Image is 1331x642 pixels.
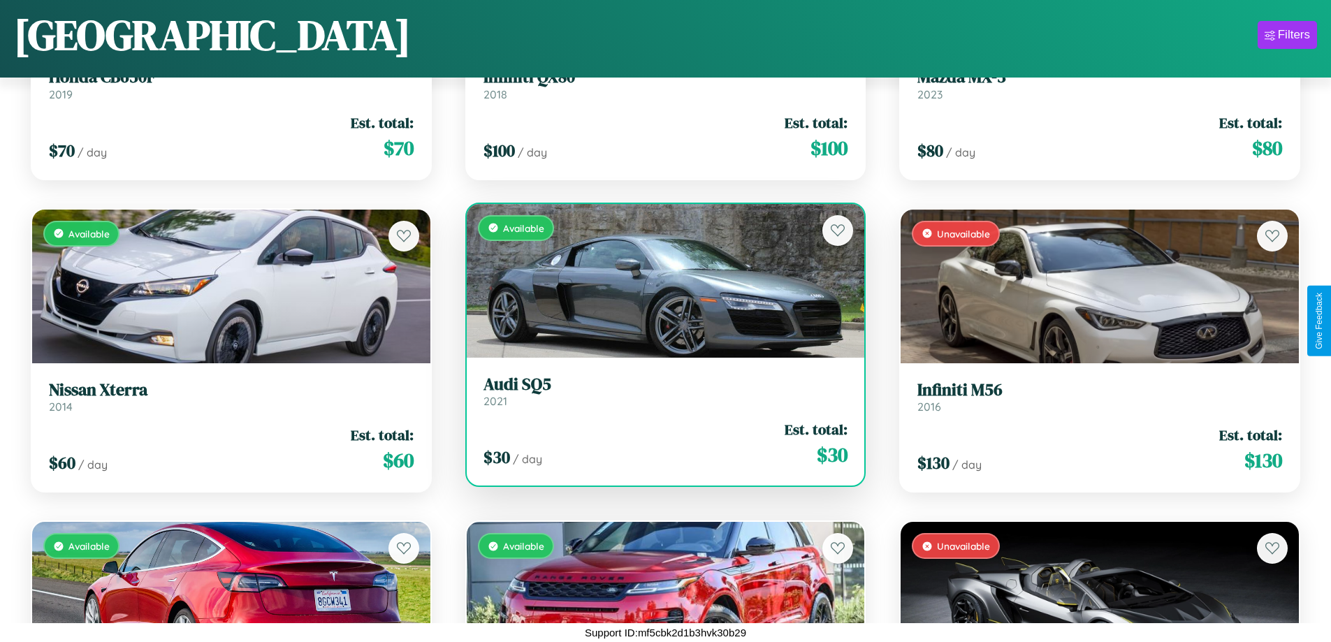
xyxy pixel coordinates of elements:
[917,400,941,414] span: 2016
[1244,446,1282,474] span: $ 130
[49,380,414,414] a: Nissan Xterra2014
[917,67,1282,87] h3: Mazda MX-3
[503,540,544,552] span: Available
[1219,425,1282,445] span: Est. total:
[585,623,746,642] p: Support ID: mf5cbk2d1b3hvk30b29
[1219,112,1282,133] span: Est. total:
[78,458,108,472] span: / day
[785,419,848,439] span: Est. total:
[49,139,75,162] span: $ 70
[1314,293,1324,349] div: Give Feedback
[785,112,848,133] span: Est. total:
[917,87,943,101] span: 2023
[483,67,848,101] a: Infiniti QX802018
[917,67,1282,101] a: Mazda MX-32023
[483,139,515,162] span: $ 100
[917,380,1282,414] a: Infiniti M562016
[49,67,414,101] a: Honda CB650F2019
[483,394,507,408] span: 2021
[817,441,848,469] span: $ 30
[483,374,848,395] h3: Audi SQ5
[14,6,411,64] h1: [GEOGRAPHIC_DATA]
[78,145,107,159] span: / day
[49,400,73,414] span: 2014
[917,451,950,474] span: $ 130
[1278,28,1310,42] div: Filters
[937,228,990,240] span: Unavailable
[937,540,990,552] span: Unavailable
[49,67,414,87] h3: Honda CB650F
[518,145,547,159] span: / day
[946,145,975,159] span: / day
[483,67,848,87] h3: Infiniti QX80
[68,228,110,240] span: Available
[384,134,414,162] span: $ 70
[68,540,110,552] span: Available
[483,446,510,469] span: $ 30
[810,134,848,162] span: $ 100
[483,87,507,101] span: 2018
[917,380,1282,400] h3: Infiniti M56
[1258,21,1317,49] button: Filters
[483,374,848,409] a: Audi SQ52021
[49,87,73,101] span: 2019
[1252,134,1282,162] span: $ 80
[351,425,414,445] span: Est. total:
[503,222,544,234] span: Available
[49,380,414,400] h3: Nissan Xterra
[49,451,75,474] span: $ 60
[351,112,414,133] span: Est. total:
[513,452,542,466] span: / day
[917,139,943,162] span: $ 80
[383,446,414,474] span: $ 60
[952,458,982,472] span: / day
